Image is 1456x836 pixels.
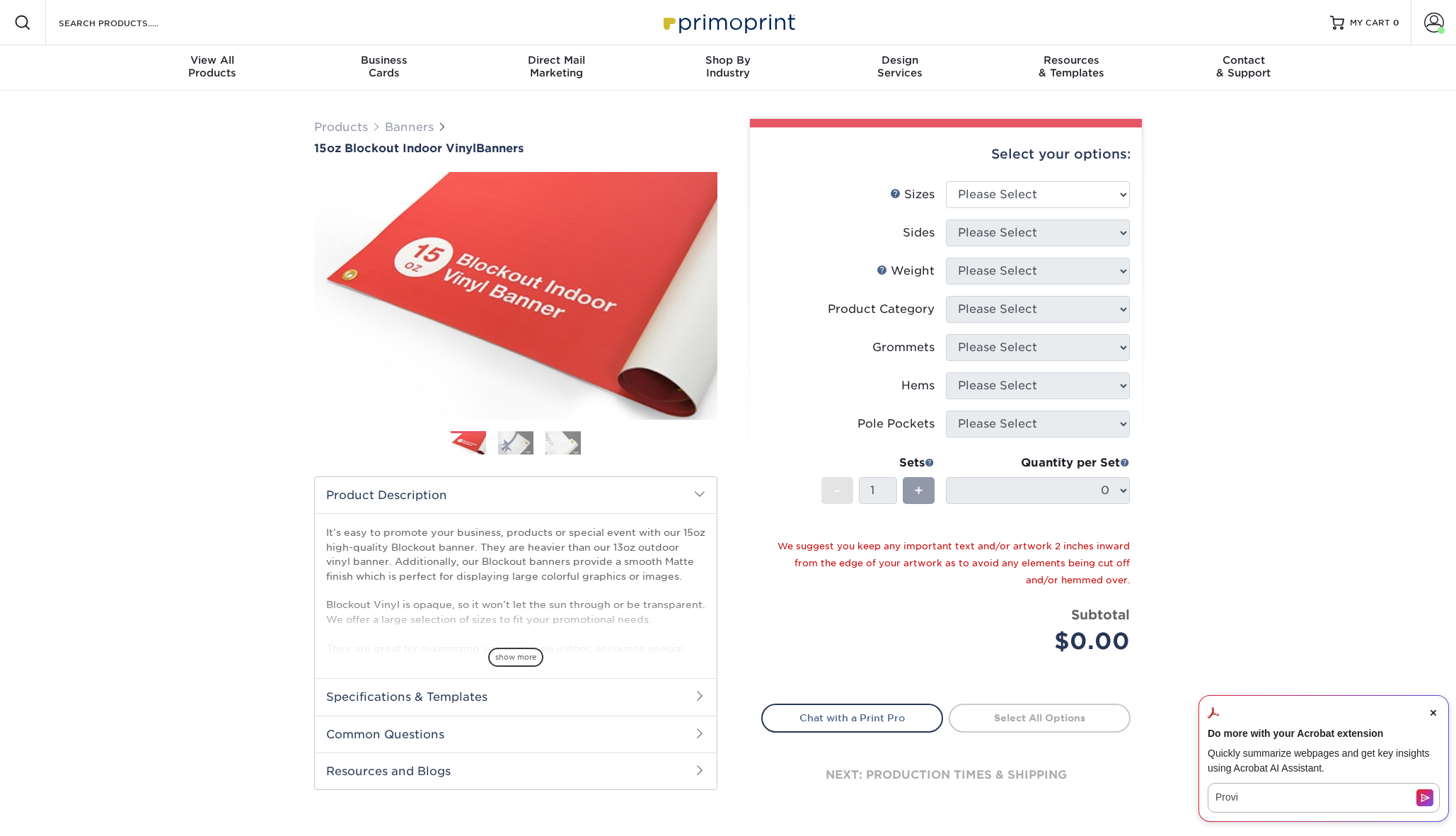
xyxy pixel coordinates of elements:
span: 0 [1393,18,1399,28]
span: 15oz Blockout Indoor Vinyl [314,142,476,155]
h2: Resources and Blogs [315,752,717,789]
a: Banners [385,120,434,134]
div: Marketing [470,54,642,79]
h2: Specifications & Templates [315,678,717,715]
div: Weight [877,263,935,280]
span: - [834,480,840,501]
a: Products [314,120,368,134]
span: show more [488,648,543,667]
div: Pole Pockets [857,416,935,433]
img: Primoprint [657,7,799,38]
span: View All [127,54,299,67]
span: Shop By [642,54,814,67]
h1: Banners [314,142,717,155]
a: BusinessCards [299,45,470,91]
div: Products [127,54,299,79]
input: SEARCH PRODUCTS..... [57,14,195,31]
div: & Templates [986,54,1157,79]
a: Direct MailMarketing [470,45,642,91]
div: & Support [1157,54,1329,79]
div: next: production times & shipping [761,733,1131,818]
a: 15oz Blockout Indoor VinylBanners [314,142,717,155]
span: Resources [986,54,1157,67]
div: Sets [821,454,935,471]
div: Sizes [890,186,935,203]
h2: Product Description [315,477,717,513]
a: Shop ByIndustry [642,45,814,91]
span: Design [814,54,986,67]
img: Banners 03 [545,431,581,454]
strong: Subtotal [1071,607,1130,622]
div: Quantity per Set [946,454,1130,471]
div: Industry [642,54,814,79]
div: $0.00 [957,624,1130,658]
a: Chat with a Print Pro [761,704,943,732]
img: 15oz Blockout Indoor Vinyl 01 [314,156,717,435]
a: Contact& Support [1157,45,1329,91]
div: Hems [901,377,935,394]
span: MY CART [1350,17,1390,29]
div: Select your options: [761,127,1131,181]
div: Services [814,54,986,79]
a: Select All Options [949,704,1131,732]
a: View AllProducts [127,45,299,91]
img: Banners 02 [498,431,533,454]
a: DesignServices [814,45,986,91]
span: Contact [1157,54,1329,67]
a: Resources& Templates [986,45,1157,91]
div: Product Category [828,301,935,318]
small: We suggest you keep any important text and/or artwork 2 inches inward from the edge of your artwo... [778,541,1130,585]
span: Business [299,54,470,67]
div: Sides [903,224,935,241]
span: + [914,480,923,501]
h2: Common Questions [315,716,717,752]
span: Direct Mail [470,54,642,67]
img: Banners 01 [451,432,486,457]
div: Cards [299,54,470,79]
div: Grommets [872,339,935,356]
